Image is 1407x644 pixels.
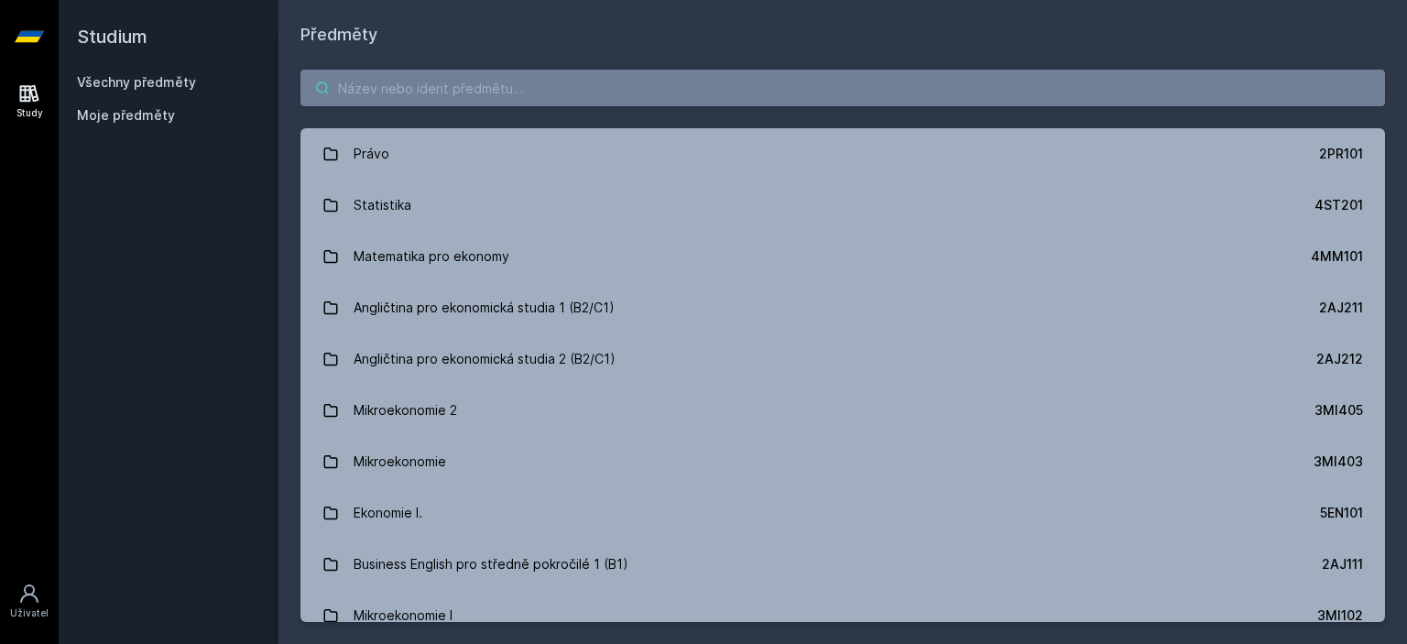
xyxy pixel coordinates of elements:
div: 2AJ211 [1319,299,1363,317]
input: Název nebo ident předmětu… [300,70,1385,106]
a: Právo 2PR101 [300,128,1385,180]
a: Uživatel [4,573,55,629]
a: Statistika 4ST201 [300,180,1385,231]
div: Statistika [354,187,411,224]
a: Study [4,73,55,129]
a: Angličtina pro ekonomická studia 2 (B2/C1) 2AJ212 [300,333,1385,385]
a: Všechny předměty [77,74,196,90]
div: Mikroekonomie 2 [354,392,457,429]
div: 2AJ111 [1322,555,1363,573]
div: 4ST201 [1314,196,1363,214]
div: Právo [354,136,389,172]
a: Mikroekonomie 2 3MI405 [300,385,1385,436]
div: 3MI102 [1317,606,1363,625]
div: Matematika pro ekonomy [354,238,509,275]
div: 2AJ212 [1316,350,1363,368]
span: Moje předměty [77,106,175,125]
div: 2PR101 [1319,145,1363,163]
div: Ekonomie I. [354,495,422,531]
div: 3MI405 [1314,401,1363,420]
div: Mikroekonomie I [354,597,453,634]
a: Business English pro středně pokročilé 1 (B1) 2AJ111 [300,539,1385,590]
div: Business English pro středně pokročilé 1 (B1) [354,546,628,583]
div: Angličtina pro ekonomická studia 1 (B2/C1) [354,289,615,326]
a: Mikroekonomie I 3MI102 [300,590,1385,641]
div: Study [16,106,43,120]
a: Mikroekonomie 3MI403 [300,436,1385,487]
a: Angličtina pro ekonomická studia 1 (B2/C1) 2AJ211 [300,282,1385,333]
div: 3MI403 [1314,453,1363,471]
a: Matematika pro ekonomy 4MM101 [300,231,1385,282]
h1: Předměty [300,22,1385,48]
a: Ekonomie I. 5EN101 [300,487,1385,539]
div: Mikroekonomie [354,443,446,480]
div: Uživatel [10,606,49,620]
div: 4MM101 [1311,247,1363,266]
div: 5EN101 [1320,504,1363,522]
div: Angličtina pro ekonomická studia 2 (B2/C1) [354,341,616,377]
